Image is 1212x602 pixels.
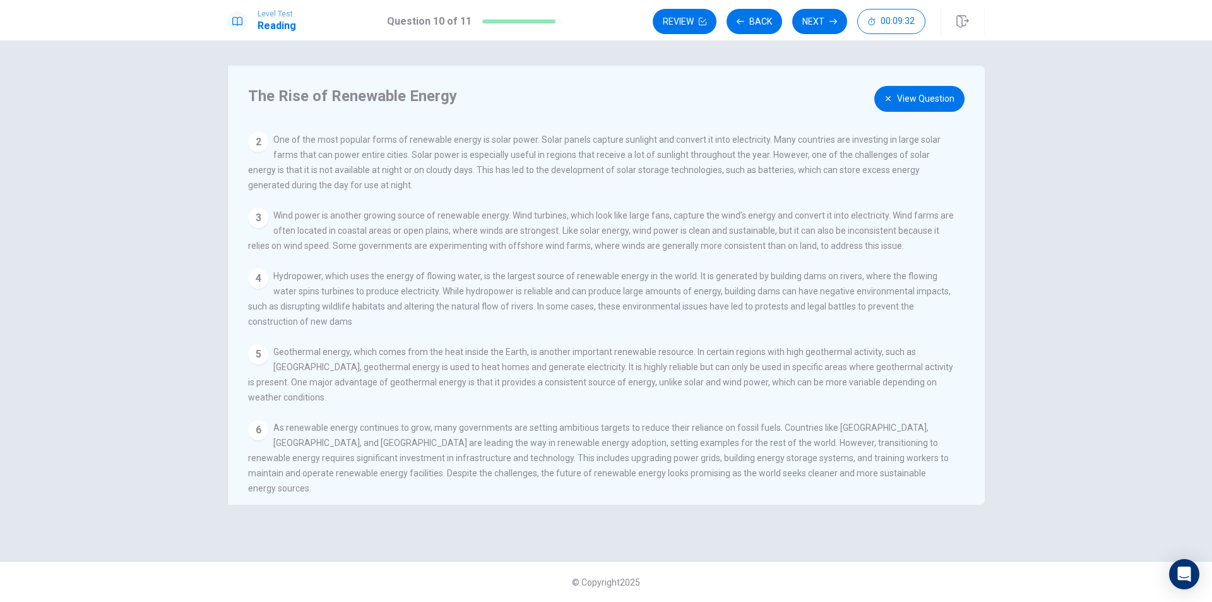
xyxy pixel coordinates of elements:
[857,9,925,34] button: 00:09:32
[248,344,268,364] div: 5
[248,268,268,289] div: 4
[248,86,951,106] h4: The Rise of Renewable Energy
[258,18,296,33] h1: Reading
[248,208,268,228] div: 3
[572,577,640,587] span: © Copyright 2025
[258,9,296,18] span: Level Test
[1169,559,1199,589] div: Open Intercom Messenger
[792,9,847,34] button: Next
[881,16,915,27] span: 00:09:32
[248,420,268,440] div: 6
[653,9,716,34] button: Review
[727,9,782,34] button: Back
[248,271,951,327] span: Hydropower, which uses the energy of flowing water, is the largest source of renewable energy in ...
[248,210,954,251] span: Wind power is another growing source of renewable energy. Wind turbines, which look like large fa...
[248,135,941,190] span: One of the most popular forms of renewable energy is solar power. Solar panels capture sunlight a...
[248,423,949,493] span: As renewable energy continues to grow, many governments are setting ambitious targets to reduce t...
[248,132,268,152] div: 2
[874,86,965,112] button: View Question
[248,347,953,402] span: Geothermal energy, which comes from the heat inside the Earth, is another important renewable res...
[387,14,472,29] h1: Question 10 of 11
